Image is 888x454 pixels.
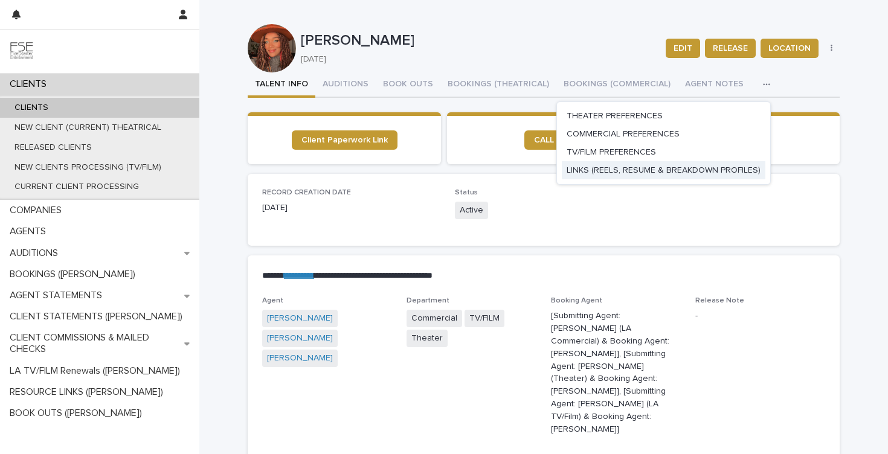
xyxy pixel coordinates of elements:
[5,205,71,216] p: COMPANIES
[5,162,171,173] p: NEW CLIENTS PROCESSING (TV/FILM)
[455,202,488,219] span: Active
[768,42,811,54] span: LOCATION
[666,39,700,58] button: EDIT
[5,408,152,419] p: BOOK OUTS ([PERSON_NAME])
[465,310,504,327] span: TV/FILM
[5,123,171,133] p: NEW CLIENT (CURRENT) THEATRICAL
[713,42,748,54] span: RELEASE
[262,297,283,304] span: Agent
[407,310,462,327] span: Commercial
[5,311,192,322] p: CLIENT STATEMENTS ([PERSON_NAME])
[567,130,680,138] span: COMMERCIAL PREFERENCES
[5,269,145,280] p: BOOKINGS ([PERSON_NAME])
[5,142,101,153] p: RELEASED CLIENTS
[301,32,656,50] p: [PERSON_NAME]
[551,310,681,435] p: [Submitting Agent: [PERSON_NAME] (LA Commercial) & Booking Agent: [PERSON_NAME]], [Submitting Age...
[556,72,678,98] button: BOOKINGS (COMMERCIAL)
[695,297,744,304] span: Release Note
[5,386,173,398] p: RESOURCE LINKS ([PERSON_NAME])
[567,148,656,156] span: TV/FILM PREFERENCES
[267,352,333,365] a: [PERSON_NAME]
[534,136,554,144] span: CALL
[440,72,556,98] button: BOOKINGS (THEATRICAL)
[761,39,819,58] button: LOCATION
[262,202,440,214] p: [DATE]
[315,72,376,98] button: AUDITIONS
[301,54,651,65] p: [DATE]
[301,136,388,144] span: Client Paperwork Link
[407,330,448,347] span: Theater
[407,297,449,304] span: Department
[292,130,397,150] a: Client Paperwork Link
[5,78,56,90] p: CLIENTS
[376,72,440,98] button: BOOK OUTS
[5,290,112,301] p: AGENT STATEMENTS
[267,332,333,345] a: [PERSON_NAME]
[567,112,663,120] span: THEATER PREFERENCES
[248,72,315,98] button: TALENT INFO
[674,42,692,54] span: EDIT
[695,310,825,322] p: -
[5,226,56,237] p: AGENTS
[5,365,190,377] p: LA TV/FILM Renewals ([PERSON_NAME])
[10,39,34,63] img: 9JgRvJ3ETPGCJDhvPVA5
[705,39,756,58] button: RELEASE
[551,297,602,304] span: Booking Agent
[262,189,351,196] span: RECORD CREATION DATE
[567,166,761,174] span: LINKS (REELS, RESUME & BREAKDOWN PROFILES)
[524,130,564,150] a: CALL
[455,189,478,196] span: Status
[5,248,68,259] p: AUDITIONS
[5,103,58,113] p: CLIENTS
[5,182,149,192] p: CURRENT CLIENT PROCESSING
[267,312,333,325] a: [PERSON_NAME]
[5,332,184,355] p: CLIENT COMMISSIONS & MAILED CHECKS
[678,72,751,98] button: AGENT NOTES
